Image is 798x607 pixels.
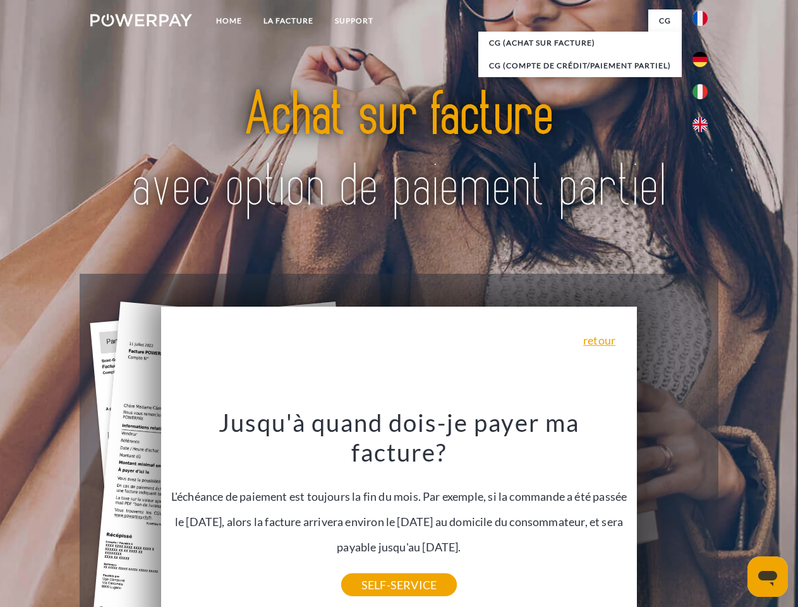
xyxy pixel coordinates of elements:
[692,117,708,132] img: en
[253,9,324,32] a: LA FACTURE
[692,52,708,67] img: de
[169,407,630,468] h3: Jusqu'à quand dois-je payer ma facture?
[341,573,457,596] a: SELF-SERVICE
[692,11,708,26] img: fr
[169,407,630,585] div: L'échéance de paiement est toujours la fin du mois. Par exemple, si la commande a été passée le [...
[747,556,788,597] iframe: Bouton de lancement de la fenêtre de messagerie
[478,54,682,77] a: CG (Compte de crédit/paiement partiel)
[478,32,682,54] a: CG (achat sur facture)
[692,84,708,99] img: it
[121,61,677,242] img: title-powerpay_fr.svg
[90,14,192,27] img: logo-powerpay-white.svg
[324,9,384,32] a: Support
[583,334,615,346] a: retour
[648,9,682,32] a: CG
[205,9,253,32] a: Home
